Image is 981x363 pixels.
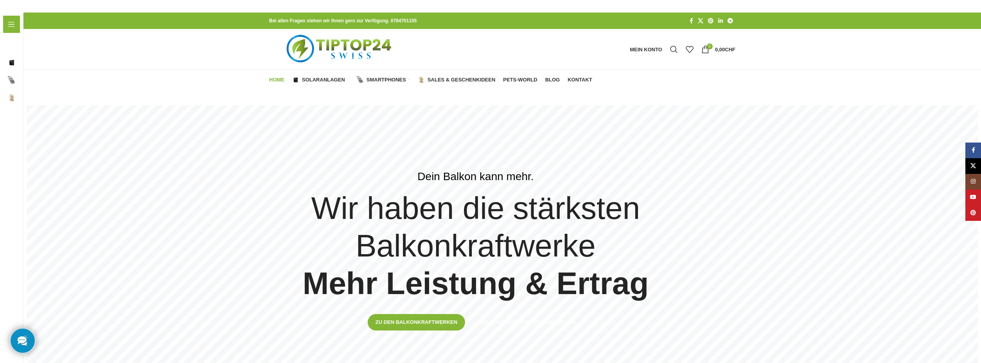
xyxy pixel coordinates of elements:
span: Solaranlagen [302,77,345,83]
span: CHF [725,47,735,52]
img: Sales & Geschenkideen [418,76,425,83]
img: Tiptop24 Nachhaltige & Faire Produkte [269,29,411,70]
a: Telegram Social Link [725,16,735,26]
span: Kontakt [568,77,592,83]
a: Mein Konto [626,42,666,57]
a: Instagram Social Link [965,174,981,190]
a: X Social Link [695,16,706,26]
span: Sales & Geschenkideen [428,77,495,83]
a: Balkonkraftwerke mit Speicher [471,314,584,330]
a: Pets-World [503,72,537,88]
div: Meine Wunschliste [682,42,697,57]
a: Facebook Social Link [965,143,981,158]
a: Smartphones [357,72,410,88]
div: Hauptnavigation [265,72,596,88]
div: Dein Balkon kann mehr. [417,168,534,186]
img: Solaranlagen [292,76,299,83]
strong: Bei allen Fragen stehen wir Ihnen gern zur Verfügung. 0784701155 [269,18,417,23]
h4: Wir haben die stärksten Balkonkraftwerke [243,190,709,302]
div: Next slide [958,240,978,259]
a: YouTube Social Link [965,190,981,205]
span: Home [269,77,284,83]
span: Smartphones [367,77,406,83]
a: Logo der Website [269,46,411,52]
strong: Mehr Leistung & Ertrag [303,266,649,301]
span: Pets-World [503,77,537,83]
a: Pinterest Social Link [706,16,716,26]
bdi: 0,00 [715,47,735,52]
a: Kontakt [568,72,592,88]
a: Solaranlagen [292,72,349,88]
a: Facebook Social Link [687,16,695,26]
div: Previous slide [27,240,47,259]
a: Suche [666,42,682,57]
a: Pinterest Social Link [965,205,981,221]
span: Mein Konto [630,47,662,52]
span: Zu den Balkonkraftwerken [376,319,457,325]
a: Blog [545,72,560,88]
a: Sales & Geschenkideen [418,72,495,88]
a: 0 0,00CHF [697,42,739,57]
a: Home [269,72,284,88]
span: 0 [707,43,713,49]
a: X Social Link [965,158,981,174]
span: Blog [545,77,560,83]
img: Smartphones [357,76,364,83]
a: LinkedIn Social Link [716,16,725,26]
span: Balkonkraftwerke mit Speicher [480,319,575,325]
a: Zu den Balkonkraftwerken [368,314,465,330]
